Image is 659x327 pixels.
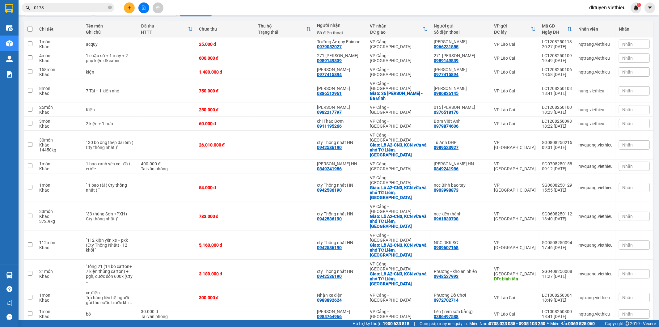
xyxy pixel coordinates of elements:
[199,27,252,32] div: Chưa thu
[317,314,342,319] div: 0984764966
[578,88,613,93] div: hung.viethieu
[542,145,572,150] div: 09:31 [DATE]
[578,271,613,276] div: mvquang.viethieu
[622,142,633,147] span: Nhãn
[434,58,458,63] div: 0989149839
[370,261,428,271] div: VP Cảng - [GEOGRAPHIC_DATA]
[434,124,458,129] div: 0979874606
[434,105,488,110] div: 015 Phạm Ngọc Thạch
[542,30,567,35] div: Ngày ĐH
[644,2,655,13] button: caret-down
[542,110,572,115] div: 18:23 [DATE]
[542,140,572,145] div: SG0808250215
[86,279,90,284] span: ...
[141,30,188,35] div: HTTT
[434,86,488,91] div: Phạm Huân
[39,293,80,298] div: 1 món
[370,39,428,49] div: VP Cảng - [GEOGRAPHIC_DATA]
[317,183,364,188] div: cty Thống nhất HN
[489,321,545,326] strong: 0708 023 035 - 0935 103 250
[638,3,640,7] span: 1
[542,298,572,303] div: 18:49 [DATE]
[434,72,458,77] div: 0977415894
[199,121,252,126] div: 60.000 đ
[317,211,364,216] div: cty Thống nhất HN
[317,124,342,129] div: 0911195266
[86,290,135,295] div: xe điện
[39,219,80,224] div: 372.9 kg
[86,312,135,316] div: bó
[370,293,428,303] div: VP Cảng - [GEOGRAPHIC_DATA]
[27,19,59,33] strong: PHIẾU GỬI HÀNG
[86,70,135,74] div: kiện
[434,293,488,298] div: Phượng Đồ Chơi
[39,214,80,219] div: Khác
[258,30,306,35] div: Trạng thái
[434,53,488,58] div: 271 Hồng Hà
[434,240,488,245] div: NCC DKK SG
[637,3,641,7] sup: 1
[39,142,80,147] div: Khác
[542,119,572,124] div: LC1208250098
[547,322,549,325] span: ⚪️
[199,243,252,248] div: 5.160.000 đ
[141,309,192,314] div: 30.000 đ
[370,161,428,171] div: VP Cảng - [GEOGRAPHIC_DATA]
[578,243,613,248] div: mvquang.viethieu
[434,140,488,145] div: Tú Anh DHP
[370,175,428,185] div: VP Cảng - [GEOGRAPHIC_DATA]
[317,161,364,166] div: Anh Dũng HN
[414,320,415,327] span: |
[434,44,458,49] div: 0966231855
[370,30,423,35] div: ĐC giao
[434,119,488,124] div: Bơm Việt Anh
[578,107,613,112] div: hung.viethieu
[494,240,536,250] div: VP [GEOGRAPHIC_DATA]
[578,42,613,47] div: nqtrang.viethieu
[370,91,428,101] div: Giao: 36 Nguyễn Thái Học - Ba Đình
[434,145,458,150] div: 0989523927
[434,39,488,44] div: Huy Hùng
[434,161,488,166] div: Anh Dũng HN
[138,21,196,37] th: Toggle SortBy
[370,185,428,200] div: Giao: Lô A2-CN3, KCN vừa và nhỏ Từ Liêm, Hà Nội
[138,2,149,13] button: file-add
[353,320,409,327] span: Hỗ trợ kỹ thuật:
[317,72,342,77] div: 0977415894
[370,309,428,319] div: VP Cảng - [GEOGRAPHIC_DATA]
[542,44,572,49] div: 20:27 [DATE]
[86,183,135,193] div: " 1 bao tải ( Cty thống nhất ) "
[542,166,572,171] div: 09:12 [DATE]
[542,91,572,96] div: 18:41 [DATE]
[434,269,488,274] div: Phương - kho an nhiên
[370,67,428,77] div: VP Cảng - [GEOGRAPHIC_DATA]
[370,119,428,129] div: VP Cảng - [GEOGRAPHIC_DATA]
[39,58,80,63] div: Khác
[491,21,539,37] th: Toggle SortBy
[370,243,428,257] div: Giao: Lô A2-CN3, KCN vừa và nhỏ Từ Liêm, Hà Nội
[86,42,135,47] div: acquy
[86,23,135,28] div: Tên món
[258,23,306,28] div: Thu hộ
[434,211,488,216] div: ncc kiến thành
[86,238,135,253] div: "112 kiện yên xe + pxk (Cty Thông Nhất) - 12 khối "
[622,243,633,248] span: Nhãn
[434,216,458,221] div: 0961839798
[27,34,53,44] strong: TĐ chuyển phát:
[578,295,613,300] div: nqtrang.viethieu
[494,88,536,93] div: VP Lào Cai
[199,271,252,276] div: 3.180.000 đ
[542,245,572,250] div: 17:46 [DATE]
[39,161,80,166] div: 1 món
[129,300,132,305] span: ...
[6,272,13,278] img: warehouse-icon
[494,121,536,126] div: VP Lào Cai
[550,320,595,327] span: Miền Bắc
[199,107,252,112] div: 250.000 đ
[434,91,458,96] div: 0986836145
[317,119,364,124] div: chị Thảo Bơm
[86,107,135,112] div: Kiện
[420,320,468,327] span: Cung cấp máy in - giấy in:
[2,19,26,42] img: logo
[622,121,633,126] span: Nhãn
